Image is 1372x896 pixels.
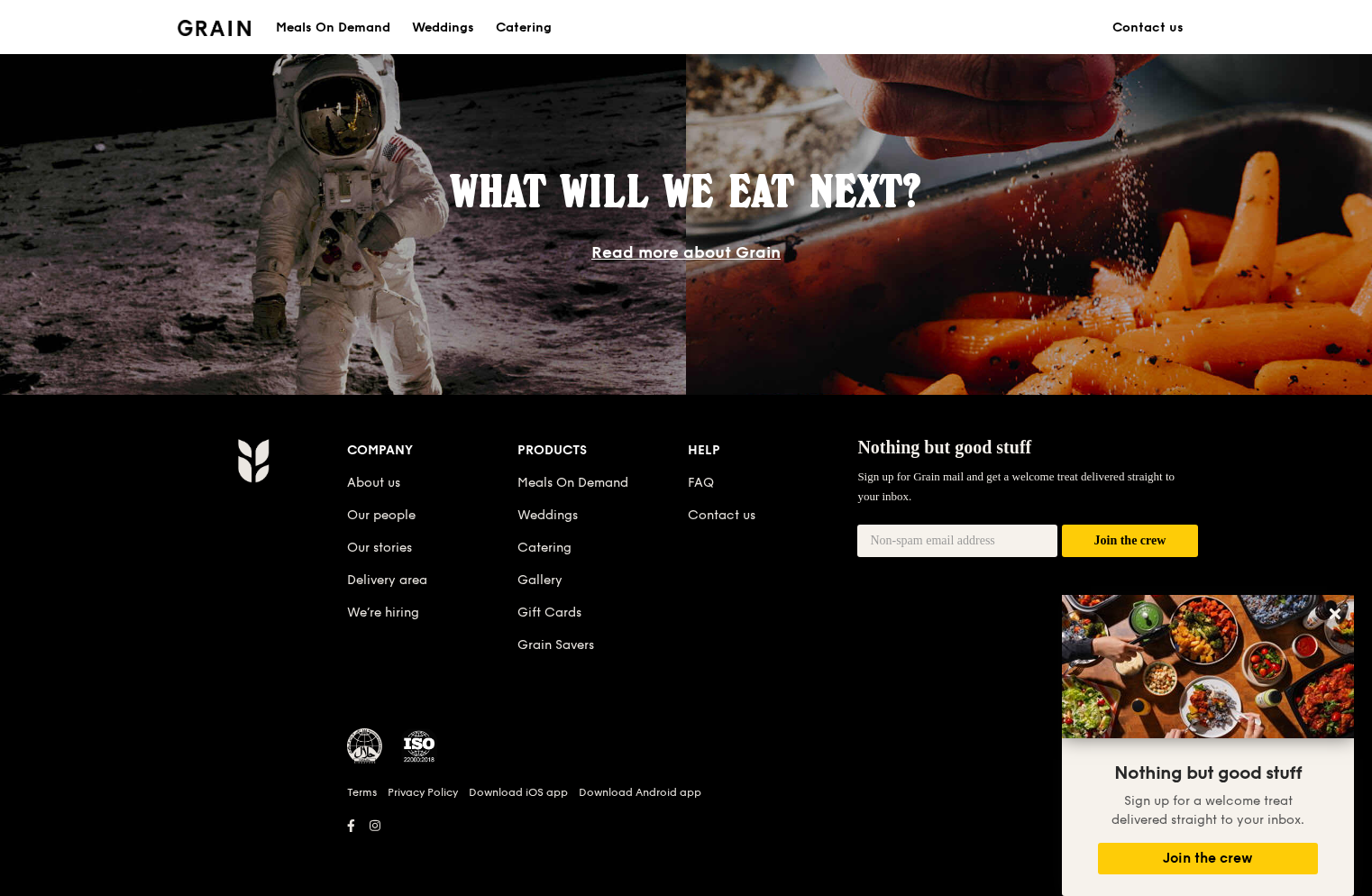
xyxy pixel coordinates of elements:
[857,437,1031,457] span: Nothing but good stuff
[1321,599,1349,628] button: Close
[496,1,552,55] div: Catering
[688,507,755,523] a: Contact us
[485,1,563,55] a: Catering
[857,470,1175,503] span: Sign up for Grain mail and get a welcome treat delivered straight to your inbox.
[237,438,269,483] img: Grain
[579,785,701,800] a: Download Android app
[517,572,563,588] a: Gallery
[401,1,485,55] a: Weddings
[688,475,714,490] a: FAQ
[347,728,383,764] img: MUIS Halal Certified
[1102,1,1194,55] a: Contact us
[276,1,390,55] div: Meals On Demand
[388,785,458,800] a: Privacy Policy
[517,438,688,463] div: Products
[469,785,568,800] a: Download iOS app
[591,242,781,262] a: Read more about Grain
[1062,595,1354,738] img: DSC07876-Edit02-Large.jpeg
[347,572,427,588] a: Delivery area
[1098,843,1318,874] button: Join the crew
[517,507,578,523] a: Weddings
[517,637,594,653] a: Grain Savers
[517,475,628,490] a: Meals On Demand
[688,438,858,463] div: Help
[857,525,1057,557] input: Non-spam email address
[347,605,419,620] a: We’re hiring
[347,507,416,523] a: Our people
[451,165,921,217] span: What will we eat next?
[167,838,1205,853] h6: Revision
[517,605,581,620] a: Gift Cards
[1114,763,1302,784] span: Nothing but good stuff
[412,1,474,55] div: Weddings
[517,540,572,555] a: Catering
[347,540,412,555] a: Our stories
[1062,525,1198,558] button: Join the crew
[347,785,377,800] a: Terms
[178,20,251,36] img: Grain
[347,438,517,463] div: Company
[401,728,437,764] img: ISO Certified
[1111,793,1304,827] span: Sign up for a welcome treat delivered straight to your inbox.
[347,475,400,490] a: About us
